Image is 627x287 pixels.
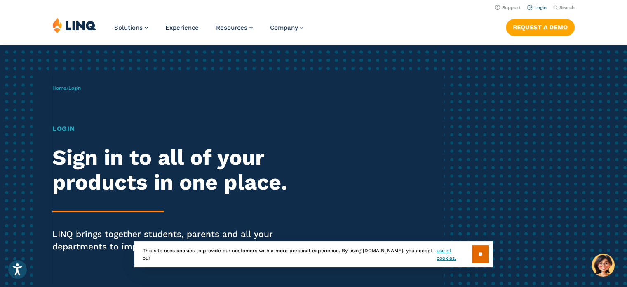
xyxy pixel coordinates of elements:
[114,24,143,31] span: Solutions
[114,17,303,45] nav: Primary Navigation
[52,17,96,33] img: LINQ | K‑12 Software
[559,5,575,10] span: Search
[216,24,247,31] span: Resources
[52,85,81,91] span: /
[52,228,294,253] p: LINQ brings together students, parents and all your departments to improve efficiency and transpa...
[52,124,294,134] h1: Login
[495,5,521,10] a: Support
[527,5,547,10] a: Login
[437,247,472,262] a: use of cookies.
[506,17,575,36] nav: Button Navigation
[592,254,615,277] button: Hello, have a question? Let’s chat.
[134,241,493,267] div: This site uses cookies to provide our customers with a more personal experience. By using [DOMAIN...
[114,24,148,31] a: Solutions
[68,85,81,91] span: Login
[52,85,66,91] a: Home
[553,5,575,11] button: Open Search Bar
[52,145,294,195] h2: Sign in to all of your products in one place.
[270,24,298,31] span: Company
[270,24,303,31] a: Company
[506,19,575,36] a: Request a Demo
[165,24,199,31] a: Experience
[216,24,253,31] a: Resources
